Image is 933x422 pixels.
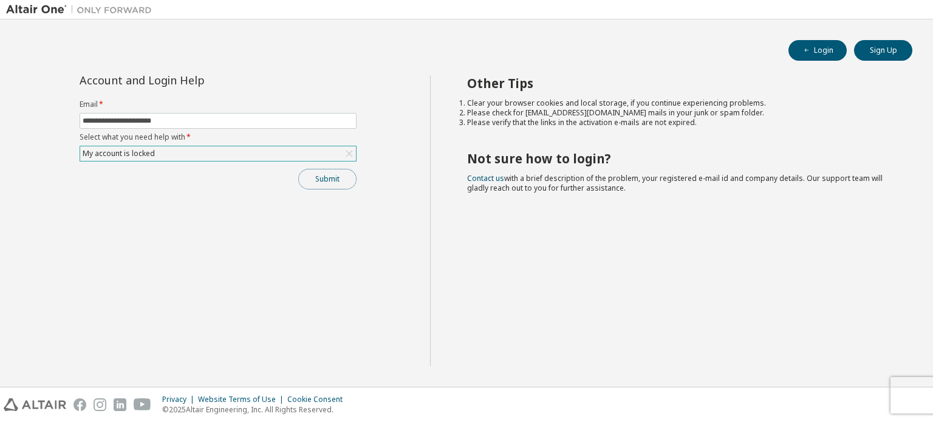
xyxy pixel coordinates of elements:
[4,398,66,411] img: altair_logo.svg
[114,398,126,411] img: linkedin.svg
[287,395,350,404] div: Cookie Consent
[467,75,891,91] h2: Other Tips
[467,151,891,166] h2: Not sure how to login?
[73,398,86,411] img: facebook.svg
[198,395,287,404] div: Website Terms of Use
[298,169,357,189] button: Submit
[80,100,357,109] label: Email
[854,40,912,61] button: Sign Up
[467,98,891,108] li: Clear your browser cookies and local storage, if you continue experiencing problems.
[80,146,356,161] div: My account is locked
[162,395,198,404] div: Privacy
[467,118,891,128] li: Please verify that the links in the activation e-mails are not expired.
[467,173,504,183] a: Contact us
[80,75,301,85] div: Account and Login Help
[80,132,357,142] label: Select what you need help with
[6,4,158,16] img: Altair One
[467,173,883,193] span: with a brief description of the problem, your registered e-mail id and company details. Our suppo...
[788,40,847,61] button: Login
[134,398,151,411] img: youtube.svg
[81,147,157,160] div: My account is locked
[162,404,350,415] p: © 2025 Altair Engineering, Inc. All Rights Reserved.
[94,398,106,411] img: instagram.svg
[467,108,891,118] li: Please check for [EMAIL_ADDRESS][DOMAIN_NAME] mails in your junk or spam folder.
